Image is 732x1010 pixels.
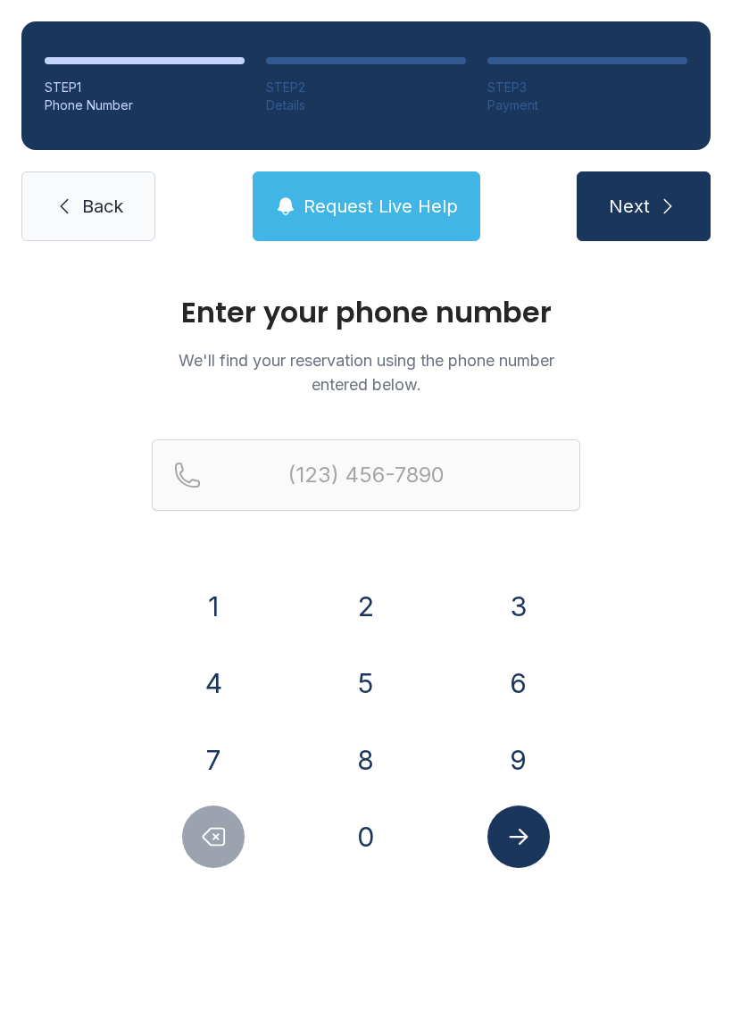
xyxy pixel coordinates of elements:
[304,194,458,219] span: Request Live Help
[182,729,245,791] button: 7
[487,729,550,791] button: 9
[182,575,245,638] button: 1
[335,805,397,868] button: 0
[335,652,397,714] button: 5
[335,729,397,791] button: 8
[152,298,580,327] h1: Enter your phone number
[266,96,466,114] div: Details
[609,194,650,219] span: Next
[45,96,245,114] div: Phone Number
[82,194,123,219] span: Back
[487,79,687,96] div: STEP 3
[152,439,580,511] input: Reservation phone number
[487,96,687,114] div: Payment
[152,348,580,396] p: We'll find your reservation using the phone number entered below.
[182,805,245,868] button: Delete number
[266,79,466,96] div: STEP 2
[182,652,245,714] button: 4
[487,805,550,868] button: Submit lookup form
[487,652,550,714] button: 6
[487,575,550,638] button: 3
[45,79,245,96] div: STEP 1
[335,575,397,638] button: 2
